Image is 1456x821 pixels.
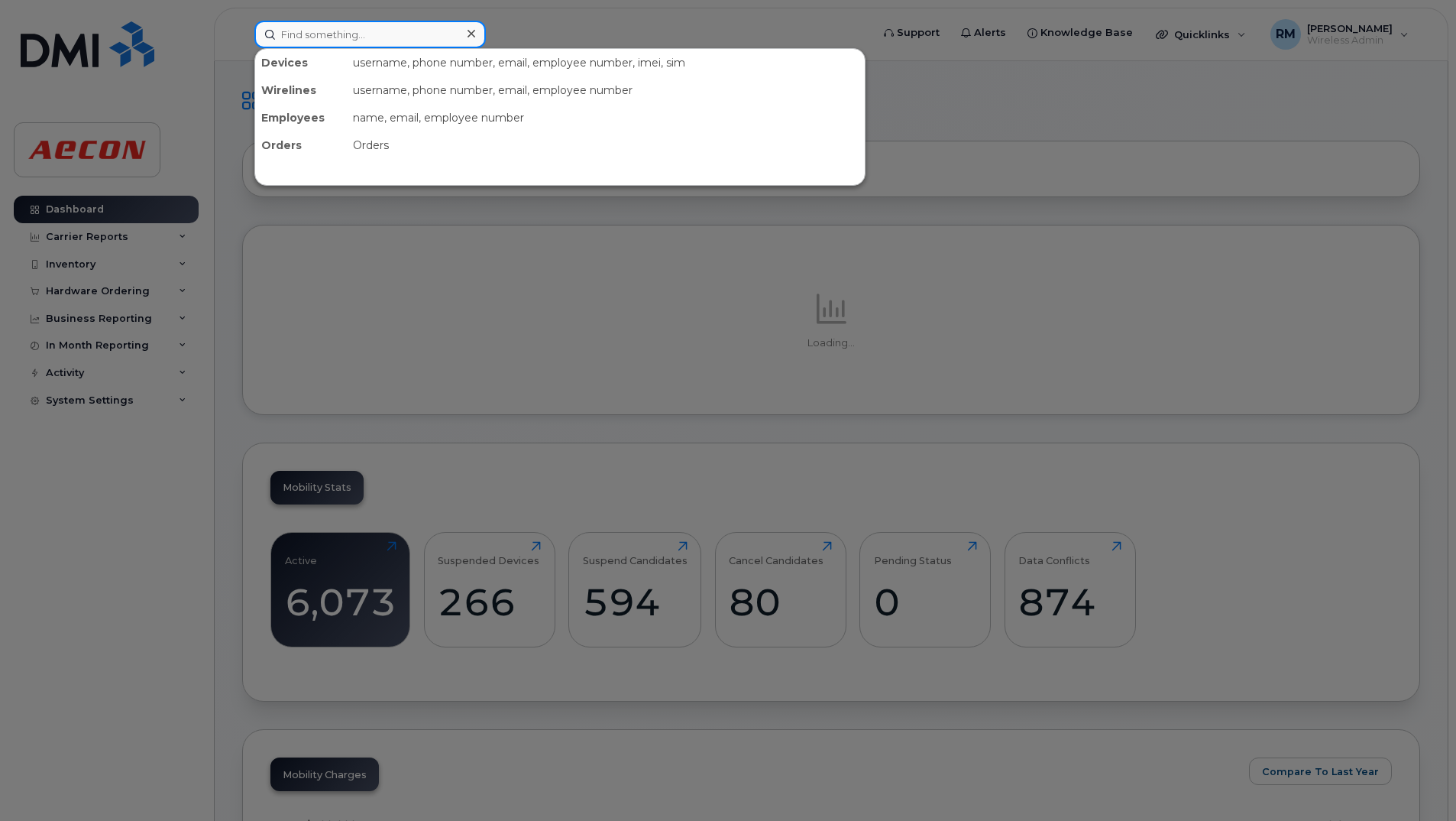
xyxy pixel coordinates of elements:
div: Wirelines [255,76,347,104]
div: Orders [255,131,347,159]
div: Devices [255,49,347,76]
div: username, phone number, email, employee number, imei, sim [347,49,865,76]
div: username, phone number, email, employee number [347,76,865,104]
div: name, email, employee number [347,104,865,131]
div: Employees [255,104,347,131]
div: Orders [347,131,865,159]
